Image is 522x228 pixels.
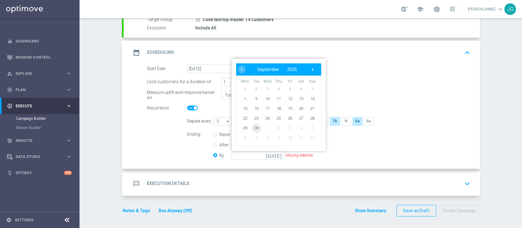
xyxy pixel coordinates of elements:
[307,94,317,103] span: 14
[307,84,317,94] span: 7
[147,181,189,186] h2: Execution Details
[7,33,72,49] div: Dashboard
[467,5,504,14] a: [PERSON_NAME]keyboard_arrow_down
[296,113,306,123] span: 27
[273,94,283,103] span: 11
[7,55,72,60] button: Mission Control
[273,103,283,113] span: 18
[251,94,261,103] span: 9
[66,138,72,143] i: keyboard_arrow_right
[7,154,66,160] div: Data Studio
[7,87,72,92] div: gps_fixed Plan keyboard_arrow_right
[7,71,72,76] div: person_search Explore keyboard_arrow_right
[285,94,294,103] span: 12
[246,17,274,23] span: | 4 Customers
[16,155,66,159] span: Data Studio
[296,133,306,142] span: 11
[147,104,187,112] div: Recurrence
[250,79,262,84] th: weekday
[283,65,301,73] button: 2025
[7,171,72,175] button: lightbulb Optibot +10
[262,103,272,113] span: 17
[285,153,313,158] p: Missing selection
[240,133,250,142] span: 6
[251,123,261,133] span: 30
[7,154,72,159] button: Data Studio keyboard_arrow_right
[273,123,283,133] span: 2
[238,65,317,73] bs-datepicker-navigation-view: ​ ​ ​
[7,103,66,109] div: Execute
[16,88,66,92] span: Plan
[273,113,283,123] span: 25
[66,87,72,93] i: keyboard_arrow_right
[219,132,231,137] label: Never
[6,217,12,223] i: settings
[240,84,250,94] span: 1
[306,79,318,84] th: weekday
[7,138,66,143] div: Analyze
[307,133,317,142] span: 12
[66,154,72,160] i: keyboard_arrow_right
[147,17,195,23] label: Target Group
[296,123,306,133] span: 4
[262,84,272,94] span: 3
[131,178,472,189] div: message Execution Details keyboard_arrow_down
[262,94,272,103] span: 10
[16,104,66,108] span: Execute
[285,84,294,94] span: 5
[64,171,72,175] div: +10
[253,65,283,73] button: September
[203,17,244,23] span: Conti test top master
[16,116,64,121] a: Campaign Builder
[147,91,218,99] div: Measure uplift and response based on
[295,79,306,84] th: weekday
[131,178,142,189] i: message
[7,170,13,176] i: lightbulb
[231,59,326,151] bs-datepicker-container: calendar
[462,178,472,189] button: keyboard_arrow_down
[285,133,294,142] span: 10
[131,47,472,58] div: date_range Scheduling keyboard_arrow_up
[158,207,193,215] button: Run Anyway (Off)
[296,103,306,113] span: 20
[240,94,250,103] span: 8
[239,79,251,84] th: weekday
[7,104,72,108] button: play_circle_outline Execute keyboard_arrow_right
[7,39,72,44] button: equalizer Dashboard
[273,133,283,142] span: 9
[147,78,218,86] div: Lock customers for a duration of
[262,79,273,84] th: weekday
[7,87,13,93] i: gps_fixed
[7,103,13,109] i: play_circle_outline
[251,84,261,94] span: 2
[131,47,142,58] i: date_range
[16,123,79,132] div: Stream Builder
[238,65,246,73] button: ‹
[284,79,295,84] th: weekday
[225,117,231,125] i: arrow_drop_down
[7,87,66,93] div: Plan
[307,113,317,123] span: 28
[463,179,472,188] i: keyboard_arrow_down
[273,79,284,84] th: weekday
[251,103,261,113] span: 16
[16,165,64,181] a: Optibot
[285,113,294,123] span: 26
[7,49,72,65] div: Mission Control
[16,72,66,75] span: Explore
[309,65,317,73] button: ›
[219,142,231,148] label: After
[354,207,387,214] button: Show Summary
[7,165,72,181] div: Optibot
[462,47,472,58] button: keyboard_arrow_up
[213,117,232,126] input: Select target group
[266,151,284,158] i: [DATE]
[147,25,195,31] label: Exclusion
[287,67,297,72] span: 2025
[463,48,472,57] i: keyboard_arrow_up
